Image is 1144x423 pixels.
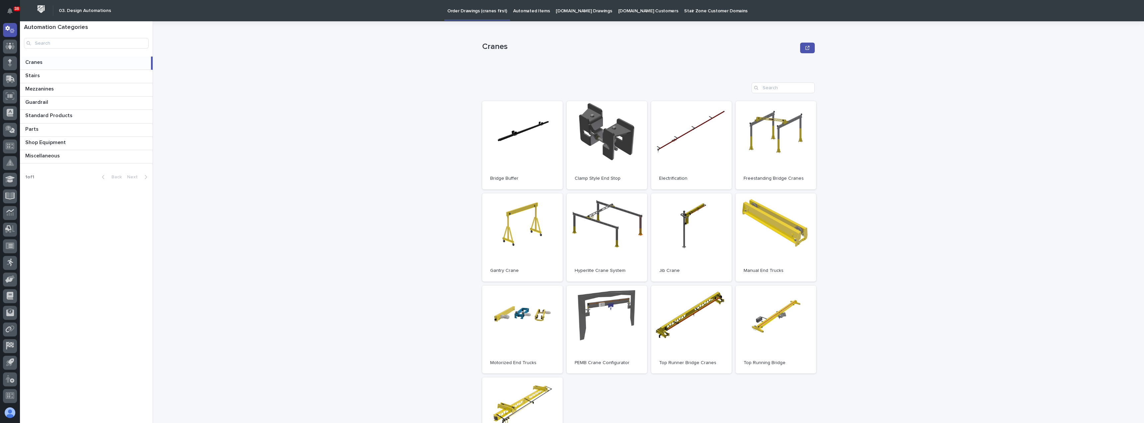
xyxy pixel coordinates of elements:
p: Cranes [482,42,797,52]
a: Gantry Crane [482,193,563,282]
p: Motorized End Trucks [490,360,555,366]
input: Search [752,83,815,93]
a: StairsStairs [20,70,153,83]
button: Notifications [3,4,17,18]
p: Bridge Buffer [490,176,555,181]
p: Cranes [25,58,44,66]
p: Hyperlite Crane System [575,268,639,274]
a: Motorized End Trucks [482,286,563,374]
a: Electrification [651,101,732,189]
p: Top Running Bridge [744,360,808,366]
button: users-avatar [3,406,17,420]
a: Top Runner Bridge Cranes [651,286,732,374]
p: Standard Products [25,111,74,119]
a: Top Running Bridge [736,286,816,374]
p: Gantry Crane [490,268,555,274]
p: Miscellaneous [25,151,61,159]
a: GuardrailGuardrail [20,97,153,110]
a: Freestanding Bridge Cranes [736,101,816,189]
a: Bridge Buffer [482,101,563,189]
a: MiscellaneousMiscellaneous [20,150,153,163]
button: Next [124,174,153,180]
p: Freestanding Bridge Cranes [744,176,808,181]
p: Jib Crane [659,268,724,274]
h1: Automation Categories [24,24,149,31]
button: Back [96,174,124,180]
p: Manual End Trucks [744,268,808,274]
a: MezzaninesMezzanines [20,83,153,97]
a: Clamp Style End Stop [567,101,647,189]
p: Stairs [25,71,41,79]
p: PEMB Crane Configurator [575,360,639,366]
a: PartsParts [20,123,153,137]
p: Parts [25,125,40,132]
p: Mezzanines [25,85,55,92]
a: PEMB Crane Configurator [567,286,647,374]
p: Clamp Style End Stop [575,176,639,181]
h2: 03. Design Automations [59,8,111,14]
a: Shop EquipmentShop Equipment [20,137,153,150]
p: Top Runner Bridge Cranes [659,360,724,366]
a: CranesCranes [20,57,153,70]
p: 38 [15,6,19,11]
span: Back [107,175,122,179]
a: Manual End Trucks [736,193,816,282]
div: Notifications38 [8,8,17,19]
a: Hyperlite Crane System [567,193,647,282]
p: Guardrail [25,98,50,106]
a: Standard ProductsStandard Products [20,110,153,123]
p: Shop Equipment [25,138,67,146]
img: Workspace Logo [35,3,47,15]
span: Next [127,175,142,179]
p: 1 of 1 [20,169,40,185]
a: Jib Crane [651,193,732,282]
p: Electrification [659,176,724,181]
input: Search [24,38,149,49]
